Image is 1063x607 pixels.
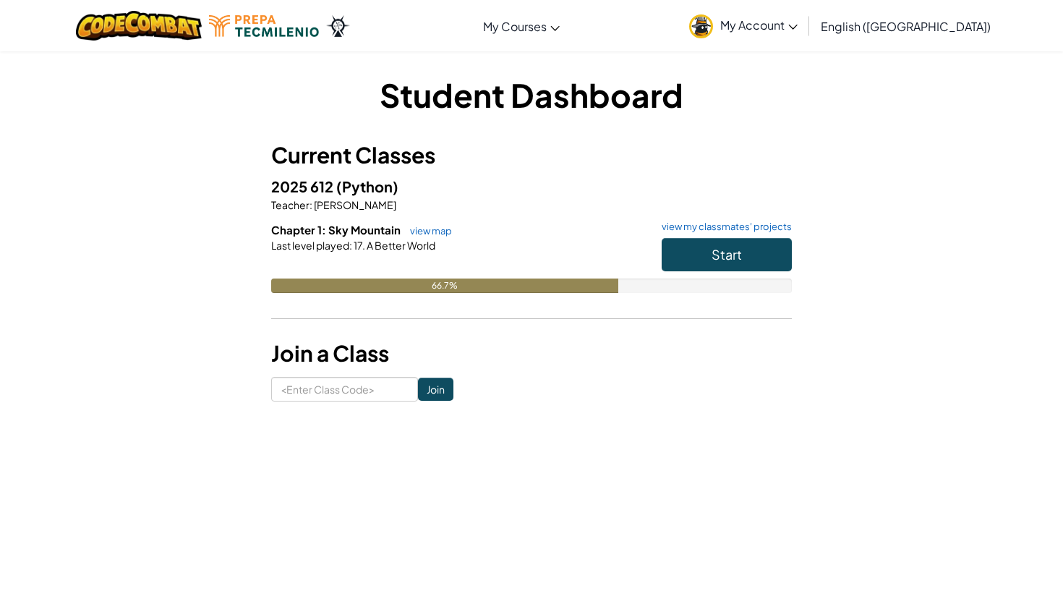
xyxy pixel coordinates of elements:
[352,239,365,252] span: 17.
[271,72,792,117] h1: Student Dashboard
[271,279,618,293] div: 66.7%
[662,238,792,271] button: Start
[271,139,792,171] h3: Current Classes
[814,7,998,46] a: English ([GEOGRAPHIC_DATA])
[720,17,798,33] span: My Account
[309,198,312,211] span: :
[712,246,742,263] span: Start
[312,198,396,211] span: [PERSON_NAME]
[271,177,336,195] span: 2025 612
[476,7,567,46] a: My Courses
[349,239,352,252] span: :
[336,177,398,195] span: (Python)
[209,15,319,37] img: Tecmilenio logo
[76,11,202,41] img: CodeCombat logo
[271,377,418,402] input: <Enter Class Code>
[365,239,435,252] span: A Better World
[821,19,991,34] span: English ([GEOGRAPHIC_DATA])
[483,19,547,34] span: My Courses
[403,225,452,237] a: view map
[689,14,713,38] img: avatar
[682,3,805,48] a: My Account
[326,15,349,37] img: Ozaria
[271,239,349,252] span: Last level played
[271,337,792,370] h3: Join a Class
[271,223,403,237] span: Chapter 1: Sky Mountain
[418,378,453,401] input: Join
[271,198,309,211] span: Teacher
[654,222,792,232] a: view my classmates' projects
